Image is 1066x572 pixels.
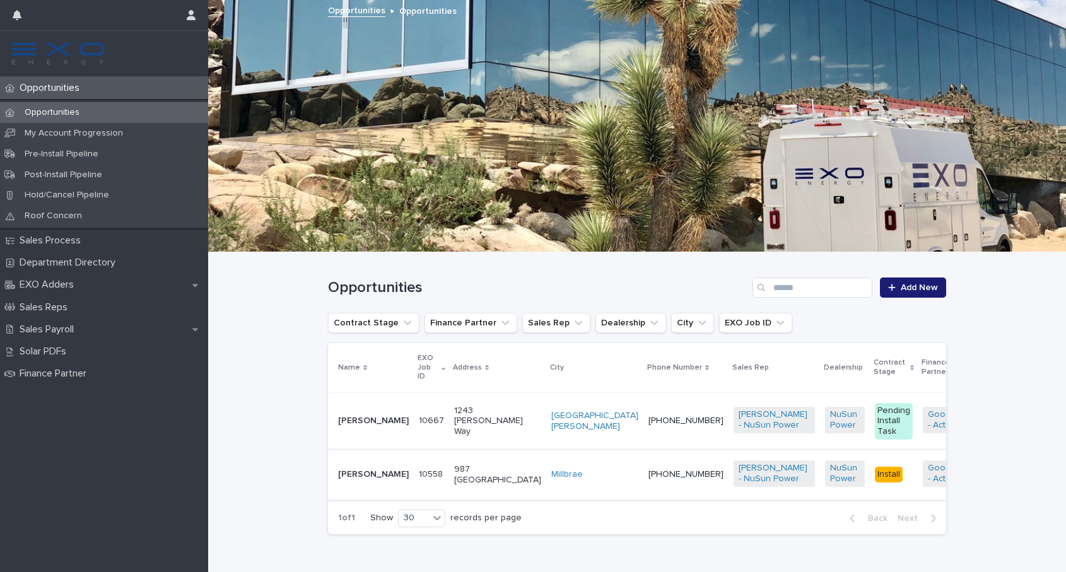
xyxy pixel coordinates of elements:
a: [PERSON_NAME] - NuSun Power [739,409,810,431]
button: Dealership [595,313,666,333]
p: Show [370,513,393,523]
p: 10667 [419,413,447,426]
p: Sales Rep [732,361,769,375]
p: My Account Progression [15,128,133,139]
p: EXO Job ID [418,351,438,383]
img: FKS5r6ZBThi8E5hshIGi [10,41,106,66]
p: Opportunities [15,107,90,118]
span: Back [860,514,887,523]
a: Goodleap - Active [928,409,971,431]
p: 1 of 1 [328,503,365,534]
p: 987 [GEOGRAPHIC_DATA] [454,464,541,486]
p: Opportunities [15,82,90,94]
p: EXO Adders [15,279,84,291]
a: NuSun Power [830,463,860,484]
button: EXO Job ID [719,313,792,333]
p: records per page [450,513,522,523]
p: Department Directory [15,257,126,269]
p: Opportunities [399,3,457,17]
a: Goodleap - Active [928,463,971,484]
a: [GEOGRAPHIC_DATA][PERSON_NAME] [551,411,638,432]
p: Sales Reps [15,301,78,313]
p: [PERSON_NAME] [338,469,409,480]
input: Search [753,277,872,298]
span: Add New [901,283,938,292]
div: Install [875,467,903,482]
p: Contract Stage [874,356,907,379]
button: Next [893,513,946,524]
div: 30 [399,511,429,525]
p: Pre-Install Pipeline [15,149,108,160]
p: Finance Partner [15,368,97,380]
p: Post-Install Pipeline [15,170,112,180]
a: Add New [880,277,946,298]
p: Phone Number [647,361,702,375]
button: Finance Partner [425,313,517,333]
a: NuSun Power [830,409,860,431]
p: City [550,361,564,375]
span: Next [898,514,925,523]
p: [PERSON_NAME] [338,416,409,426]
p: Name [338,361,360,375]
a: Opportunities [328,3,385,17]
p: 1243 [PERSON_NAME] Way [454,406,541,437]
button: Contract Stage [328,313,419,333]
button: City [671,313,714,333]
p: Finance Partner [922,356,977,379]
h1: Opportunities [328,279,747,297]
div: Pending Install Task [875,403,913,440]
a: [PHONE_NUMBER] [648,470,723,479]
a: [PERSON_NAME] - NuSun Power [739,463,810,484]
p: 10558 [419,467,445,480]
a: Millbrae [551,469,583,480]
p: Hold/Cancel Pipeline [15,190,119,201]
p: Address [453,361,482,375]
p: Solar PDFs [15,346,76,358]
button: Sales Rep [522,313,590,333]
p: Roof Concern [15,211,92,221]
button: Back [840,513,893,524]
p: Sales Process [15,235,91,247]
p: Dealership [824,361,863,375]
a: [PHONE_NUMBER] [648,416,723,425]
p: Sales Payroll [15,324,84,336]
